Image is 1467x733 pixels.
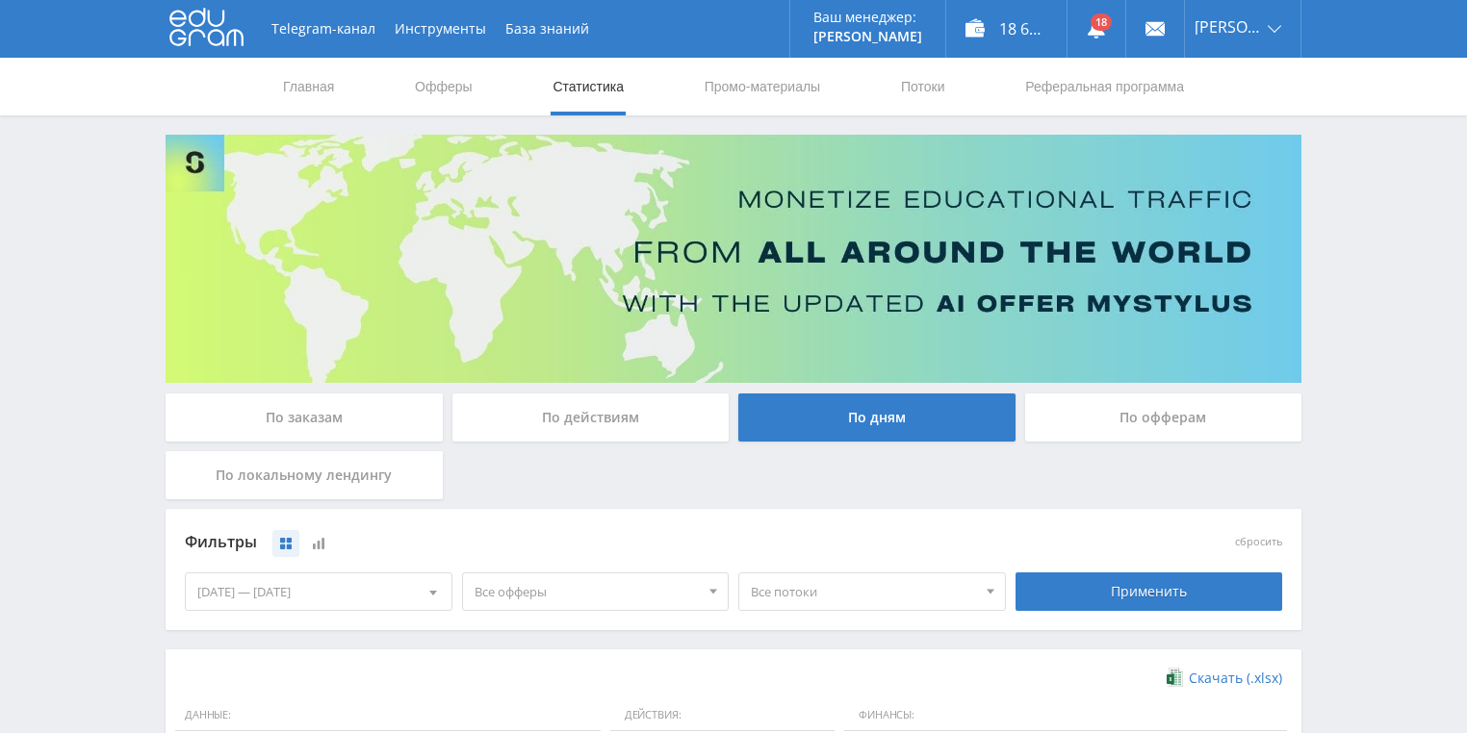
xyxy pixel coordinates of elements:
[452,393,730,442] div: По действиям
[899,58,947,115] a: Потоки
[738,393,1016,442] div: По дням
[844,699,1287,732] span: Финансы:
[813,10,922,25] p: Ваш менеджер:
[281,58,336,115] a: Главная
[1235,536,1282,548] button: сбросить
[166,135,1301,383] img: Banner
[1189,670,1282,686] span: Скачать (.xlsx)
[703,58,822,115] a: Промо-материалы
[551,58,626,115] a: Статистика
[1195,19,1262,35] span: [PERSON_NAME]
[186,573,451,610] div: [DATE] — [DATE]
[166,393,443,442] div: По заказам
[413,58,475,115] a: Офферы
[1167,668,1183,687] img: xlsx
[185,528,1006,557] div: Фильтры
[166,451,443,499] div: По локальному лендингу
[475,573,700,610] span: Все офферы
[751,573,976,610] span: Все потоки
[1016,572,1283,611] div: Применить
[175,699,601,732] span: Данные:
[1025,393,1302,442] div: По офферам
[813,29,922,44] p: [PERSON_NAME]
[610,699,835,732] span: Действия:
[1023,58,1186,115] a: Реферальная программа
[1167,669,1282,688] a: Скачать (.xlsx)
